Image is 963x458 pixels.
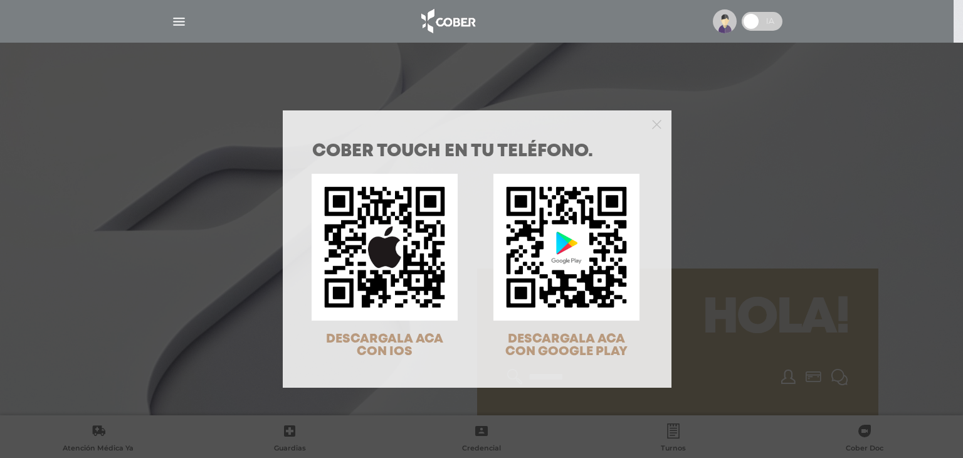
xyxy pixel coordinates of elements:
[505,333,628,358] span: DESCARGALA ACA CON GOOGLE PLAY
[312,143,642,161] h1: COBER TOUCH en tu teléfono.
[326,333,443,358] span: DESCARGALA ACA CON IOS
[312,174,458,320] img: qr-code
[493,174,639,320] img: qr-code
[652,118,661,129] button: Close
